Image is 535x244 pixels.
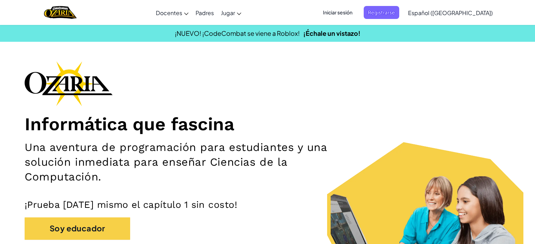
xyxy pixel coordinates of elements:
[221,9,235,17] span: Jugar
[175,29,300,37] span: ¡NUEVO! ¡CodeCombat se viene a Roblox!
[152,3,192,22] a: Docentes
[303,29,361,37] a: ¡Échale un vistazo!
[405,3,496,22] a: Español ([GEOGRAPHIC_DATA])
[44,5,77,20] img: Home
[408,9,493,17] span: Español ([GEOGRAPHIC_DATA])
[25,113,510,135] h1: Informática que fascina
[364,6,399,19] button: Registrarse
[192,3,217,22] a: Padres
[25,217,130,239] button: Soy educador
[156,9,182,17] span: Docentes
[25,140,350,185] h2: Una aventura de programación para estudiantes y una solución inmediata para enseñar Ciencias de l...
[25,199,510,210] p: ¡Prueba [DATE] mismo el capítulo 1 sin costo!
[25,61,113,106] img: Ozaria branding logo
[319,6,357,19] button: Iniciar sesión
[217,3,245,22] a: Jugar
[44,5,77,20] a: Ozaria by CodeCombat logo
